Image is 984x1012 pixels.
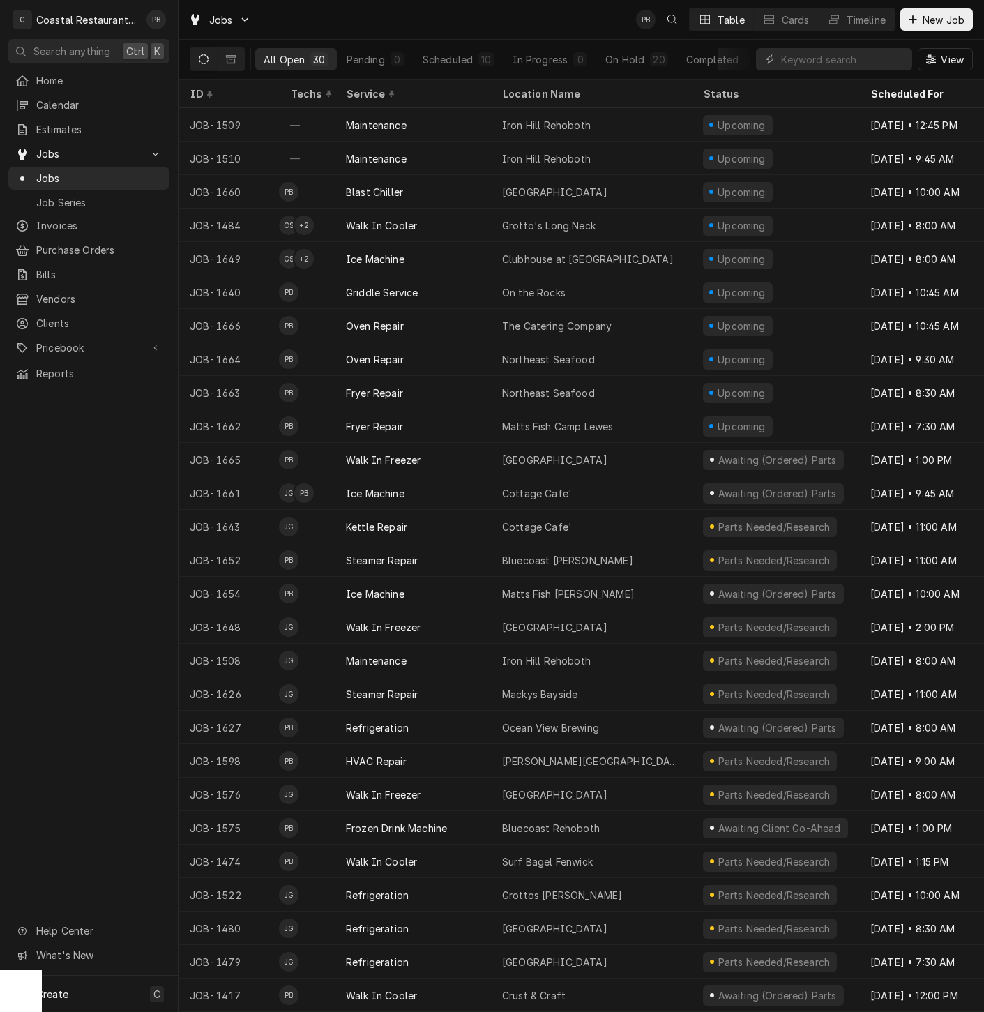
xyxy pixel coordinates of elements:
[279,450,298,469] div: Phill Blush's Avatar
[576,52,584,67] div: 0
[346,486,404,501] div: Ice Machine
[279,684,298,704] div: James Gatton's Avatar
[179,845,279,878] div: JOB-1474
[36,195,162,210] span: Job Series
[294,483,314,503] div: Phill Blush's Avatar
[179,175,279,209] div: JOB-1660
[209,13,233,27] span: Jobs
[716,352,768,367] div: Upcoming
[8,118,169,141] a: Estimates
[179,409,279,443] div: JOB-1662
[36,316,162,331] span: Clients
[502,486,572,501] div: Cottage Cafe'
[781,48,905,70] input: Keyword search
[279,483,298,503] div: James Gatton's Avatar
[36,292,162,306] span: Vendors
[346,587,404,601] div: Ice Machine
[179,744,279,778] div: JOB-1598
[36,146,142,161] span: Jobs
[346,319,404,333] div: Oven Repair
[179,242,279,275] div: JOB-1649
[36,218,162,233] span: Invoices
[36,243,162,257] span: Purchase Orders
[716,888,831,903] div: Parts Needed/Research
[179,543,279,577] div: JOB-1652
[346,821,447,836] div: Frozen Drink Machine
[279,785,298,804] div: James Gatton's Avatar
[279,985,298,1005] div: Phill Blush's Avatar
[716,587,838,601] div: Awaiting (Ordered) Parts
[346,520,407,534] div: Kettle Repair
[502,587,635,601] div: Matts Fish [PERSON_NAME]
[279,952,298,972] div: JG
[347,52,385,67] div: Pending
[179,209,279,242] div: JOB-1484
[716,185,768,199] div: Upcoming
[179,275,279,309] div: JOB-1640
[279,383,298,402] div: PB
[36,366,162,381] span: Reports
[179,108,279,142] div: JOB-1509
[716,720,838,735] div: Awaiting (Ordered) Parts
[502,453,607,467] div: [GEOGRAPHIC_DATA]
[179,309,279,342] div: JOB-1666
[346,285,418,300] div: Griddle Service
[190,86,265,101] div: ID
[716,754,831,769] div: Parts Needed/Research
[918,48,973,70] button: View
[279,885,298,905] div: James Gatton's Avatar
[502,988,566,1003] div: Crust & Craft
[716,654,831,668] div: Parts Needed/Research
[716,687,831,702] div: Parts Needed/Research
[279,483,298,503] div: JG
[716,453,838,467] div: Awaiting (Ordered) Parts
[346,854,417,869] div: Walk In Cooler
[279,751,298,771] div: PB
[8,93,169,116] a: Calendar
[346,988,417,1003] div: Walk In Cooler
[279,383,298,402] div: Phill Blush's Avatar
[653,52,665,67] div: 20
[502,654,591,668] div: Iron Hill Rehoboth
[179,342,279,376] div: JOB-1664
[279,517,298,536] div: James Gatton's Avatar
[36,13,139,27] div: Coastal Restaurant Repair
[179,711,279,744] div: JOB-1627
[346,118,407,133] div: Maintenance
[33,44,110,59] span: Search anything
[279,885,298,905] div: JG
[716,285,768,300] div: Upcoming
[179,610,279,644] div: JOB-1648
[179,979,279,1012] div: JOB-1417
[290,86,333,101] div: Techs
[502,185,607,199] div: [GEOGRAPHIC_DATA]
[8,191,169,214] a: Job Series
[8,312,169,335] a: Clients
[481,52,491,67] div: 10
[346,687,418,702] div: Steamer Repair
[346,352,404,367] div: Oven Repair
[279,952,298,972] div: James Gatton's Avatar
[279,584,298,603] div: PB
[8,336,169,359] a: Go to Pricebook
[8,167,169,190] a: Jobs
[938,52,967,67] span: View
[8,142,169,165] a: Go to Jobs
[346,620,421,635] div: Walk In Freezer
[716,821,842,836] div: Awaiting Client Go-Ahead
[279,282,298,302] div: Phill Blush's Avatar
[605,52,644,67] div: On Hold
[502,86,678,101] div: Location Name
[279,216,298,235] div: CS
[279,450,298,469] div: PB
[716,955,831,969] div: Parts Needed/Research
[179,577,279,610] div: JOB-1654
[8,919,169,942] a: Go to Help Center
[179,376,279,409] div: JOB-1663
[346,86,477,101] div: Service
[513,52,568,67] div: In Progress
[279,718,298,737] div: PB
[36,340,142,355] span: Pricebook
[36,73,162,88] span: Home
[36,122,162,137] span: Estimates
